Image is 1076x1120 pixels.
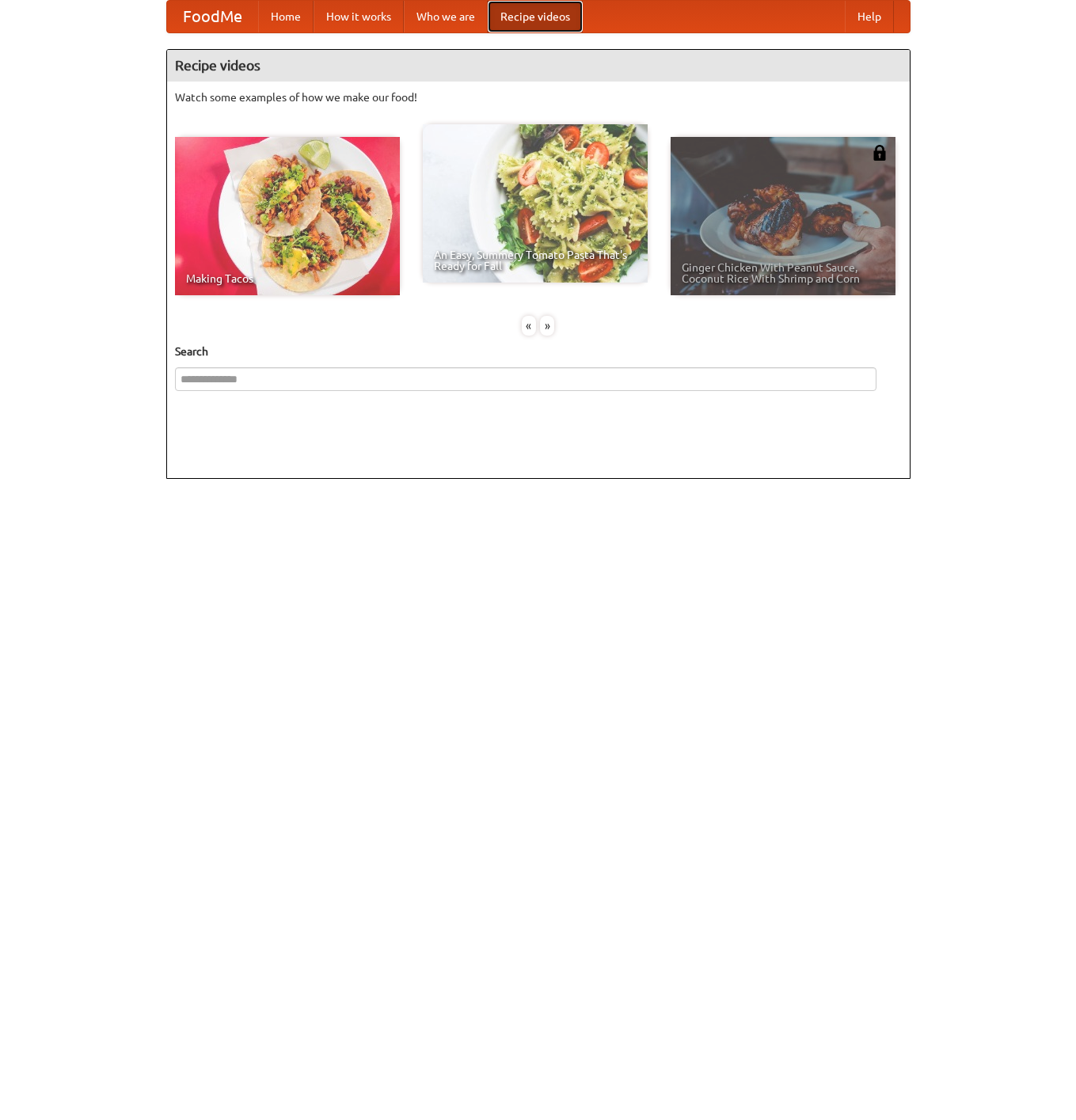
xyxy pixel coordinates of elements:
img: 483408.png [872,145,888,161]
h4: Recipe videos [167,50,910,82]
span: Making Tacos [186,273,389,284]
a: Making Tacos [175,137,400,295]
a: Help [845,1,894,32]
a: FoodMe [167,1,258,32]
div: » [540,316,554,336]
a: Home [258,1,314,32]
a: How it works [314,1,404,32]
h5: Search [175,344,902,359]
div: « [522,316,536,336]
span: An Easy, Summery Tomato Pasta That's Ready for Fall [434,249,637,271]
a: Recipe videos [488,1,583,32]
p: Watch some examples of how we make our food! [175,89,902,105]
a: An Easy, Summery Tomato Pasta That's Ready for Fall [423,124,648,283]
a: Who we are [404,1,488,32]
